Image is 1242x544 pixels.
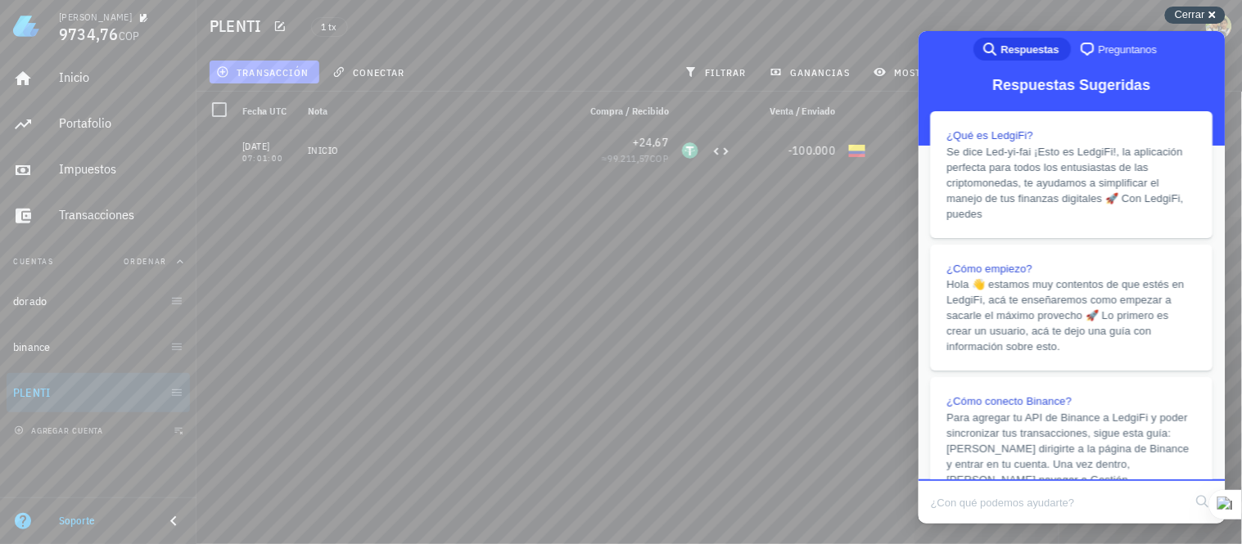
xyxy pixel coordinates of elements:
[571,92,675,131] div: Compra / Recibido
[1165,7,1226,24] button: Cerrar
[59,115,183,131] div: Portafolio
[1206,13,1232,39] div: avatar
[590,105,669,117] span: Compra / Recibido
[738,92,842,131] div: Venta / Enviado
[242,155,295,163] div: 07:01:00
[688,65,747,79] span: filtrar
[602,152,669,164] span: ≈
[242,138,295,155] div: [DATE]
[59,161,183,177] div: Impuestos
[788,143,836,158] span: -100.000
[124,256,167,267] span: Ordenar
[119,29,140,43] span: COP
[59,515,151,528] div: Soporte
[919,31,1226,524] iframe: Help Scout Beacon - Live Chat, Contact Form, and Knowledge Base
[7,59,190,98] a: Inicio
[59,207,183,223] div: Transacciones
[301,92,571,131] div: Nota
[607,152,650,164] span: 99.211,57
[13,386,51,400] div: PLENTI
[763,61,860,83] button: ganancias
[7,151,190,190] a: Impuestos
[210,13,269,39] h1: PLENTI
[633,135,670,150] span: +24,67
[326,61,416,83] button: conectar
[219,65,309,79] span: transacción
[13,13,39,39] img: LedgiFi
[678,61,756,83] button: filtrar
[773,65,850,79] span: ganancias
[7,281,190,321] a: dorado
[650,152,669,164] span: COP
[308,144,564,157] div: INICIO
[336,65,405,79] span: conectar
[242,105,287,117] span: Fecha UTC
[322,18,337,36] span: 1 tx
[13,294,47,308] div: dorado
[770,105,836,117] span: Venta / Enviado
[7,373,190,412] a: PLENTI
[849,142,865,159] div: COP-icon
[877,65,942,79] span: mostrar
[59,11,132,24] div: [PERSON_NAME]
[308,105,327,117] span: Nota
[210,61,319,83] button: transacción
[682,142,698,159] div: USDT-icon
[13,340,51,354] div: binance
[17,425,103,436] span: agregar cuenta
[7,242,190,281] button: CuentasOrdenar
[10,422,111,438] button: agregar cuenta
[7,327,190,366] a: binance
[7,105,190,144] a: Portafolio
[59,70,183,85] div: Inicio
[872,92,990,131] div: Comisión
[236,92,301,131] div: Fecha UTC
[867,61,951,83] button: mostrar
[7,196,190,236] a: Transacciones
[59,23,119,45] span: 9734,76
[1175,8,1205,20] span: Cerrar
